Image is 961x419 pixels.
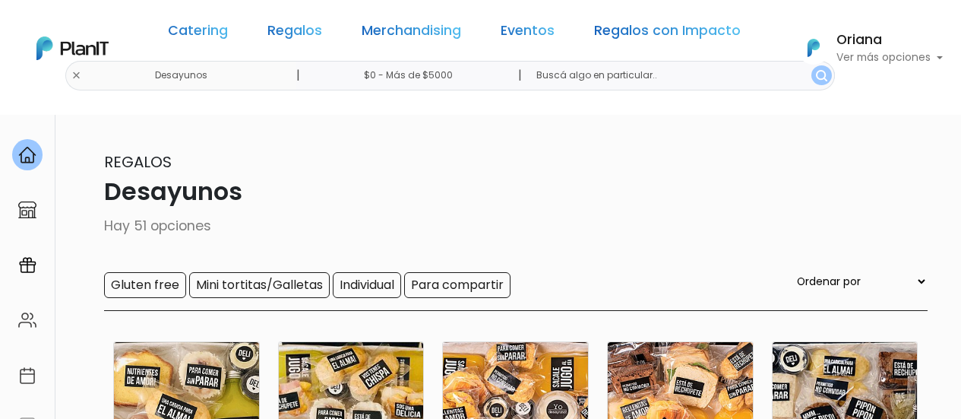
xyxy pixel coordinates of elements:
[34,173,928,210] p: Desayunos
[189,272,330,298] input: Mini tortitas/Galletas
[797,31,830,65] img: PlanIt Logo
[18,256,36,275] img: campaigns-02234683943229c281be62815700db0a1741e53638e28bf9629b52c665b00959.svg
[524,61,835,90] input: Buscá algo en particular..
[518,66,522,84] p: |
[168,24,228,43] a: Catering
[18,146,36,164] img: home-e721727adea9d79c4d83392d1f703f7f8bce08238fde08b1acbfd93340b81755.svg
[18,367,36,385] img: calendar-87d922413cdce8b2cf7b7f5f62616a5cf9e4887200fb71536465627b3292af00.svg
[404,272,511,298] input: Para compartir
[36,37,109,60] img: PlanIt Logo
[267,24,322,43] a: Regalos
[34,151,928,173] p: Regalos
[362,24,461,43] a: Merchandising
[333,272,401,298] input: Individual
[836,33,943,47] h6: Oriana
[788,28,943,68] button: PlanIt Logo Oriana Ver más opciones
[501,24,555,43] a: Eventos
[836,52,943,63] p: Ver más opciones
[71,71,81,81] img: close-6986928ebcb1d6c9903e3b54e860dbc4d054630f23adef3a32610726dff6a82b.svg
[296,66,300,84] p: |
[34,216,928,236] p: Hay 51 opciones
[816,70,827,81] img: search_button-432b6d5273f82d61273b3651a40e1bd1b912527efae98b1b7a1b2c0702e16a8d.svg
[594,24,741,43] a: Regalos con Impacto
[104,272,186,298] input: Gluten free
[18,201,36,219] img: marketplace-4ceaa7011d94191e9ded77b95e3339b90024bf715f7c57f8cf31f2d8c509eaba.svg
[18,311,36,329] img: people-662611757002400ad9ed0e3c099ab2801c6687ba6c219adb57efc949bc21e19d.svg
